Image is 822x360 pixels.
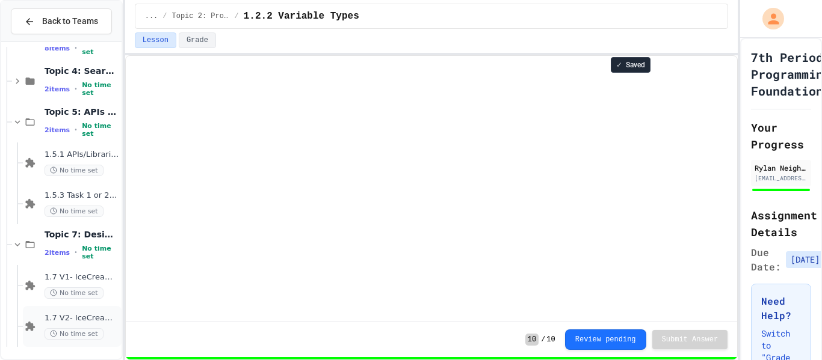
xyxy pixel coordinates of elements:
[45,165,104,176] span: No time set
[565,329,646,350] button: Review pending
[751,245,781,274] span: Due Date:
[45,249,70,257] span: 2 items
[755,174,808,183] div: [EMAIL_ADDRESS][DOMAIN_NAME]
[751,119,811,153] h2: Your Progress
[235,11,239,21] span: /
[75,248,77,257] span: •
[45,106,119,117] span: Topic 5: APIs & Libraries
[45,328,104,340] span: No time set
[75,43,77,53] span: •
[616,60,622,70] span: ✓
[546,335,555,344] span: 10
[75,84,77,94] span: •
[761,294,801,323] h3: Need Help?
[45,272,119,282] span: 1.7 V1- IceCream Machine Project
[11,8,112,34] button: Back to Teams
[45,150,119,160] span: 1.5.1 APIs/Libraries
[45,85,70,93] span: 2 items
[126,56,738,322] iframe: Snap! Programming Environment
[652,330,728,349] button: Submit Answer
[45,126,70,134] span: 2 items
[45,287,104,299] span: No time set
[45,313,119,323] span: 1.7 V2- IceCream Machine Project
[82,40,119,56] span: No time set
[750,5,787,32] div: My Account
[42,15,98,28] span: Back to Teams
[82,81,119,97] span: No time set
[626,60,645,70] span: Saved
[75,125,77,135] span: •
[751,207,811,240] h2: Assignment Details
[662,335,718,344] span: Submit Answer
[179,32,216,48] button: Grade
[145,11,158,21] span: ...
[525,334,539,346] span: 10
[172,11,230,21] span: Topic 2: Problem Decomposition and Logic Structures
[45,191,119,201] span: 1.5.3 Task 1 or 2 Selection
[45,44,70,52] span: 8 items
[45,66,119,76] span: Topic 4: Search/Sort Algorithims & Algorithimic Efficency
[244,9,359,23] span: 1.2.2 Variable Types
[135,32,176,48] button: Lesson
[45,206,104,217] span: No time set
[82,245,119,260] span: No time set
[45,229,119,240] span: Topic 7: Designing & Simulating Solutions
[541,335,545,344] span: /
[755,162,808,173] div: Rylan Neighbors
[82,122,119,138] span: No time set
[162,11,167,21] span: /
